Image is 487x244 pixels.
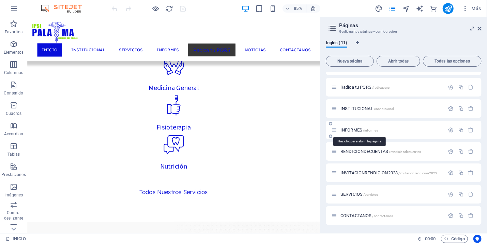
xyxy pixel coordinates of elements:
[4,70,24,75] p: Columnas
[6,111,22,116] p: Cuadros
[377,56,420,67] button: Abrir todas
[340,213,393,218] span: Haz clic para abrir la página
[388,4,396,13] button: pages
[4,192,23,198] p: Imágenes
[329,59,371,63] span: Nueva página
[468,191,474,197] div: Eliminar
[473,235,482,243] button: Usercentrics
[468,149,474,154] div: Eliminar
[448,149,454,154] div: Configuración
[338,213,445,218] div: CONTACTANOS/contactanos
[458,170,464,176] div: Duplicar
[458,213,464,219] div: Duplicar
[468,213,474,219] div: Eliminar
[458,84,464,90] div: Duplicar
[423,56,482,67] button: Todas las opciones
[462,5,481,12] span: Más
[340,85,390,90] span: Haz clic para abrir la página
[340,170,438,175] span: Haz clic para abrir la página
[429,4,437,13] button: commerce
[418,235,436,243] h6: Tiempo de la sesión
[448,106,454,111] div: Configuración
[338,149,445,154] div: RENDICIONDECUENTAS/rendiciondecuentas
[398,171,437,175] span: /invitacionrendicion2023
[374,107,394,111] span: /institucional
[375,5,383,13] i: Diseño (Ctrl+Alt+Y)
[340,127,378,133] span: INFORMES
[375,4,383,13] button: design
[338,128,445,132] div: INFORMES/informes
[402,4,410,13] button: navigator
[459,3,484,14] button: Más
[426,59,478,63] span: Todas las opciones
[363,128,378,132] span: /informes
[448,127,454,133] div: Configuración
[468,170,474,176] div: Eliminar
[338,85,445,89] div: Radica tu PQRS/radicapqrs
[283,4,307,13] button: 85%
[448,213,454,219] div: Configuración
[372,86,390,89] span: /radicapqrs
[402,5,410,13] i: Navegador
[389,5,396,13] i: Páginas (Ctrl+Alt+S)
[416,5,424,13] i: AI Writer
[4,90,23,96] p: Contenido
[380,59,417,63] span: Abrir todas
[363,193,378,196] span: /servicios
[338,171,445,175] div: INVITACIONRENDICION2023/invitacionrendicion2023
[340,106,394,111] span: Haz clic para abrir la página
[338,106,445,111] div: INSTITUCIONAL/institucional
[340,149,421,154] span: Haz clic para abrir la página
[165,4,173,13] button: reload
[5,235,26,243] a: Haz clic para cancelar la selección y doble clic para abrir páginas
[340,192,378,197] span: Haz clic para abrir la página
[339,22,482,29] h2: Páginas
[166,5,173,13] i: Volver a cargar página
[372,214,393,218] span: /contactanos
[310,5,317,12] i: Al redimensionar, ajustar el nivel de zoom automáticamente para ajustarse al dispositivo elegido.
[339,29,468,35] h3: Gestionar tus páginas y configuración
[415,4,424,13] button: text_generator
[458,149,464,154] div: Duplicar
[448,84,454,90] div: Configuración
[425,235,436,243] span: 00 00
[4,131,23,137] p: Accordion
[468,84,474,90] div: Eliminar
[468,106,474,111] div: Eliminar
[441,235,468,243] button: Código
[458,106,464,111] div: Duplicar
[389,150,421,154] span: /rendiciondecuentas
[326,56,374,67] button: Nueva página
[326,39,347,48] span: Inglés (11)
[338,192,445,196] div: SERVICIOS/servicios
[468,127,474,133] div: Eliminar
[152,4,160,13] button: Haz clic para salir del modo de previsualización y seguir editando
[458,127,464,133] div: Duplicar
[39,4,90,13] img: Editor Logo
[430,236,431,241] span: :
[4,50,24,55] p: Elementos
[326,40,482,53] div: Pestañas de idiomas
[448,170,454,176] div: Configuración
[443,3,454,14] button: publish
[458,191,464,197] div: Duplicar
[448,191,454,197] div: Configuración
[5,29,22,35] p: Favoritos
[1,172,26,177] p: Prestaciones
[444,235,465,243] span: Código
[7,152,20,157] p: Tablas
[293,4,304,13] h6: 85%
